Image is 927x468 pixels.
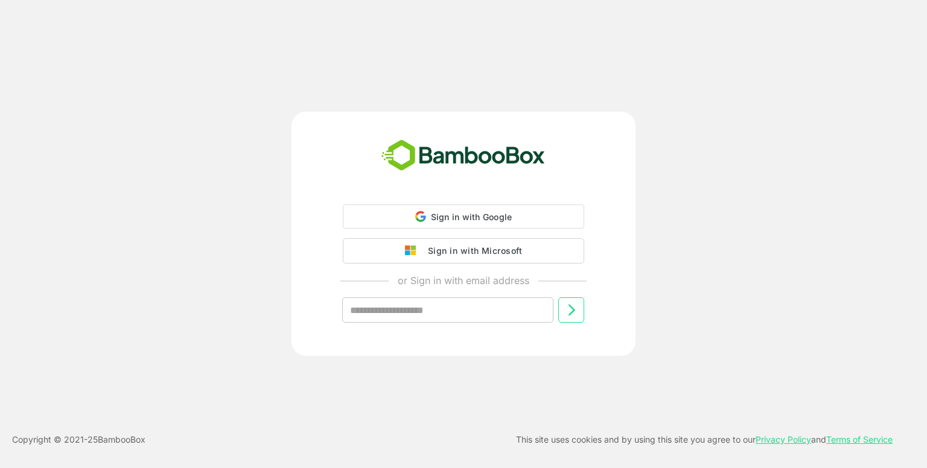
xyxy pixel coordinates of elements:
a: Privacy Policy [756,434,811,444]
a: Terms of Service [826,434,893,444]
img: google [405,245,422,256]
p: or Sign in with email address [398,273,529,288]
span: Sign in with Google [431,212,512,222]
p: This site uses cookies and by using this site you agree to our and [516,432,893,447]
img: bamboobox [375,136,552,175]
p: Copyright © 2021- 25 BambooBox [12,432,145,447]
div: Sign in with Microsoft [422,243,522,259]
div: Sign in with Google [343,204,584,229]
button: Sign in with Microsoft [343,238,584,264]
